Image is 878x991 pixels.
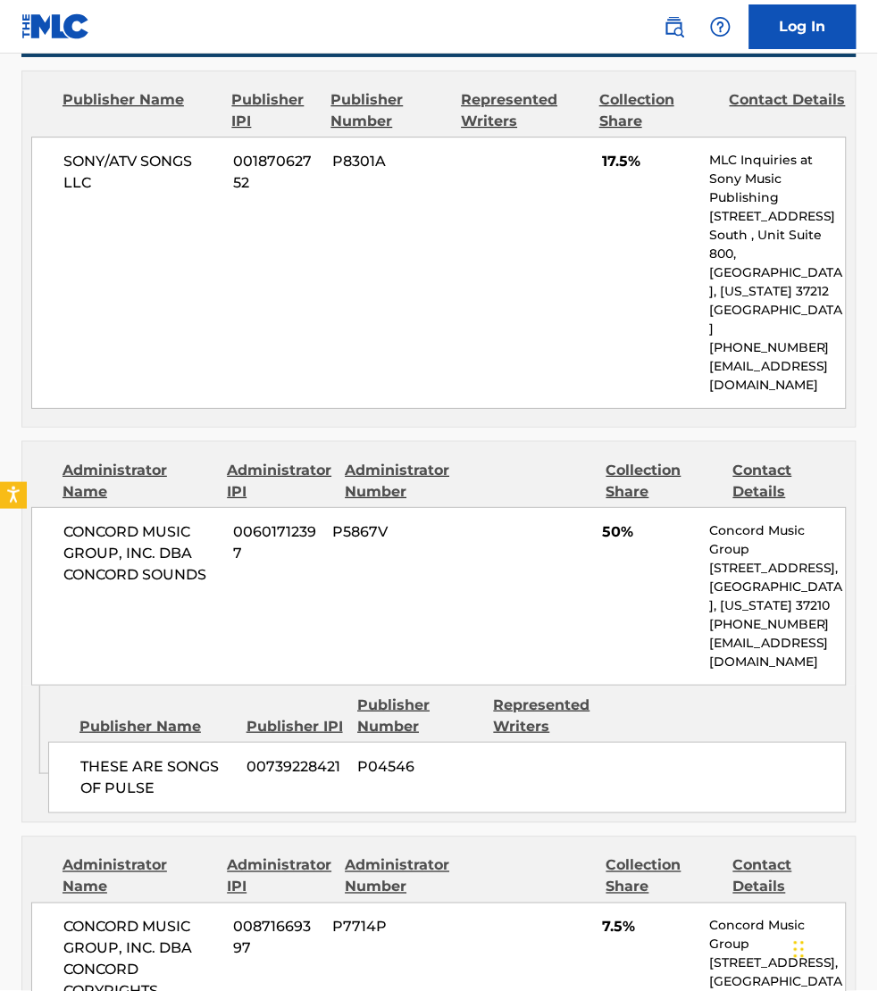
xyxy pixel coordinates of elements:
[599,89,716,132] div: Collection Share
[247,756,344,778] span: 00739228421
[703,9,739,45] div: Help
[233,151,319,194] span: 00187062752
[730,89,847,132] div: Contact Details
[602,151,696,172] span: 17.5%
[357,695,480,737] div: Publisher Number
[709,357,846,395] p: [EMAIL_ADDRESS][DOMAIN_NAME]
[63,855,213,898] div: Administrator Name
[733,855,847,898] div: Contact Details
[333,521,450,543] span: P5867V
[794,923,805,977] div: Drag
[63,460,213,503] div: Administrator Name
[602,917,696,938] span: 7.5%
[462,89,587,132] div: Represented Writers
[21,13,90,39] img: MLC Logo
[63,89,219,132] div: Publisher Name
[227,460,331,503] div: Administrator IPI
[709,954,846,973] p: [STREET_ADDRESS],
[709,263,846,301] p: [GEOGRAPHIC_DATA], [US_STATE] 37212
[79,716,233,737] div: Publisher Name
[232,89,318,132] div: Publisher IPI
[494,695,616,737] div: Represented Writers
[709,917,846,954] p: Concord Music Group
[709,559,846,578] p: [STREET_ADDRESS],
[709,151,846,207] p: MLC Inquiries at Sony Music Publishing
[709,578,846,615] p: [GEOGRAPHIC_DATA], [US_STATE] 37210
[333,917,450,938] span: P7714P
[710,16,732,37] img: help
[664,16,685,37] img: search
[606,460,720,503] div: Collection Share
[606,855,720,898] div: Collection Share
[233,521,319,564] span: 00601712397
[80,756,233,799] span: THESE ARE SONGS OF PULSE
[63,151,220,194] span: SONY/ATV SONGS LLC
[227,855,331,898] div: Administrator IPI
[233,917,319,960] span: 00871669397
[709,615,846,634] p: [PHONE_NUMBER]
[331,89,448,132] div: Publisher Number
[345,855,458,898] div: Administrator Number
[749,4,857,49] a: Log In
[602,521,696,543] span: 50%
[247,716,345,737] div: Publisher IPI
[358,756,481,778] span: P04546
[733,460,847,503] div: Contact Details
[63,521,220,586] span: CONCORD MUSIC GROUP, INC. DBA CONCORD SOUNDS
[656,9,692,45] a: Public Search
[709,338,846,357] p: [PHONE_NUMBER]
[345,460,458,503] div: Administrator Number
[333,151,450,172] span: P8301A
[789,905,878,991] iframe: Chat Widget
[709,634,846,671] p: [EMAIL_ADDRESS][DOMAIN_NAME]
[709,521,846,559] p: Concord Music Group
[709,207,846,263] p: [STREET_ADDRESS] South , Unit Suite 800,
[709,301,846,338] p: [GEOGRAPHIC_DATA]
